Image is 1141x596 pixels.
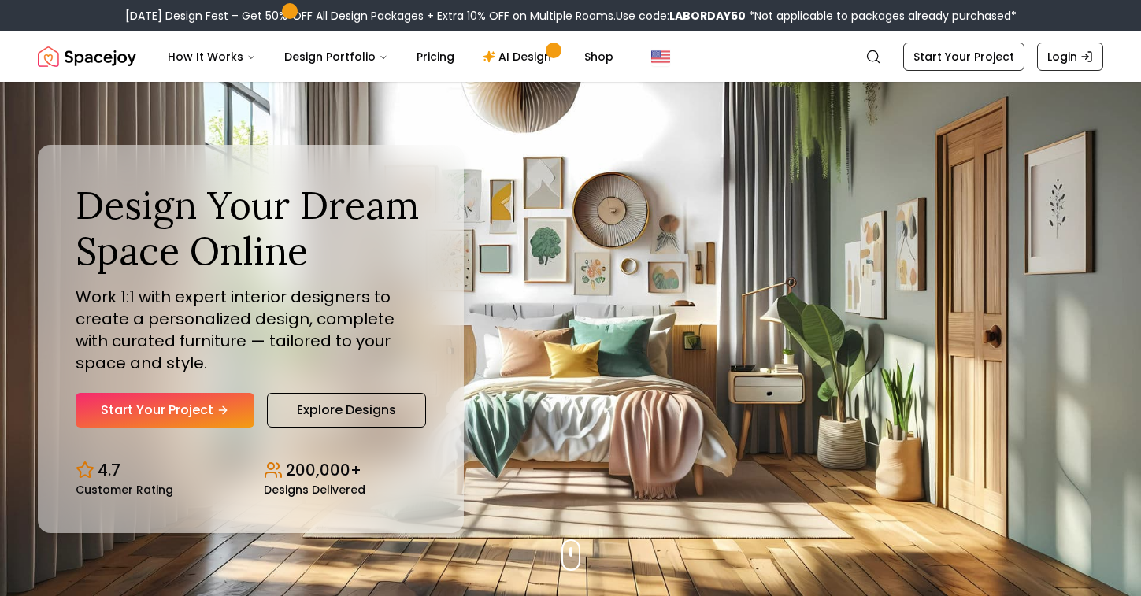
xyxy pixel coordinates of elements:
span: Use code: [616,8,746,24]
p: 4.7 [98,459,120,481]
button: How It Works [155,41,269,72]
a: Pricing [404,41,467,72]
span: *Not applicable to packages already purchased* [746,8,1017,24]
a: Shop [572,41,626,72]
a: Spacejoy [38,41,136,72]
h1: Design Your Dream Space Online [76,183,426,273]
p: Work 1:1 with expert interior designers to create a personalized design, complete with curated fu... [76,286,426,374]
div: Design stats [76,446,426,495]
button: Design Portfolio [272,41,401,72]
img: United States [651,47,670,66]
small: Customer Rating [76,484,173,495]
a: Start Your Project [76,393,254,428]
a: AI Design [470,41,569,72]
a: Login [1037,43,1103,71]
nav: Main [155,41,626,72]
b: LABORDAY50 [669,8,746,24]
img: Spacejoy Logo [38,41,136,72]
nav: Global [38,31,1103,82]
a: Explore Designs [267,393,426,428]
p: 200,000+ [286,459,361,481]
small: Designs Delivered [264,484,365,495]
a: Start Your Project [903,43,1024,71]
div: [DATE] Design Fest – Get 50% OFF All Design Packages + Extra 10% OFF on Multiple Rooms. [125,8,1017,24]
